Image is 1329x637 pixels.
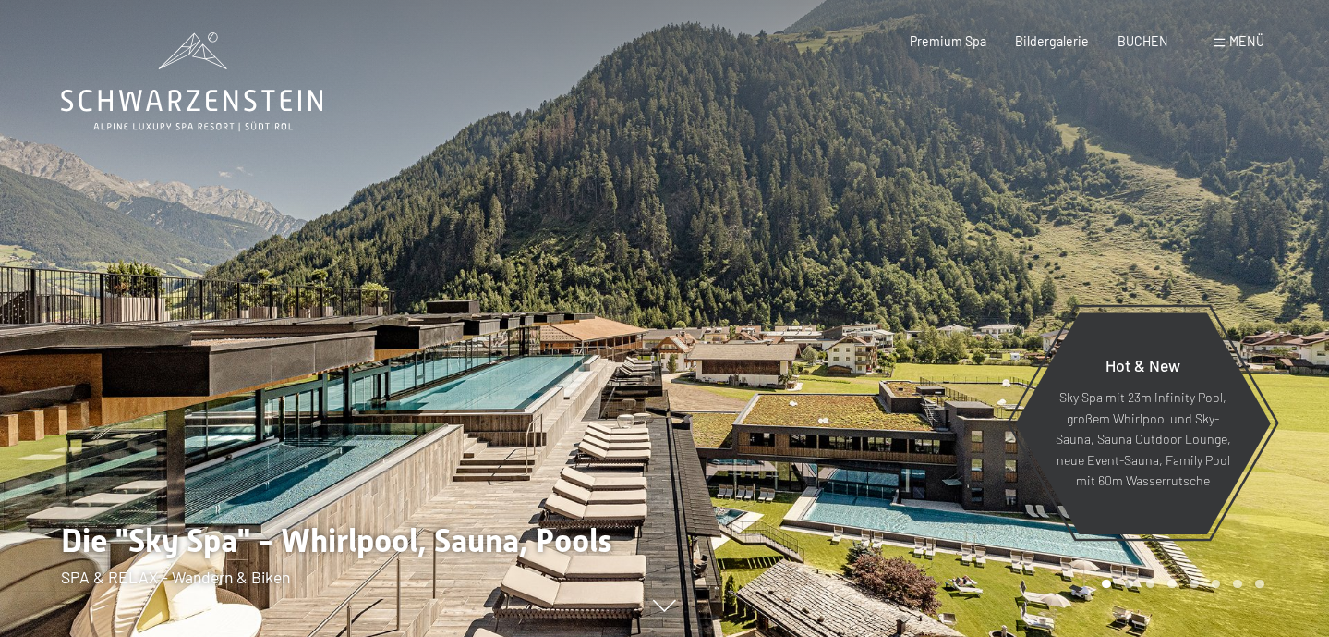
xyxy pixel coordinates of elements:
[1233,580,1242,589] div: Carousel Page 7
[1055,387,1231,492] p: Sky Spa mit 23m Infinity Pool, großem Whirlpool und Sky-Sauna, Sauna Outdoor Lounge, neue Event-S...
[1014,312,1272,535] a: Hot & New Sky Spa mit 23m Infinity Pool, großem Whirlpool und Sky-Sauna, Sauna Outdoor Lounge, ne...
[1190,580,1199,589] div: Carousel Page 5
[1102,580,1111,589] div: Carousel Page 1 (Current Slide)
[1124,580,1133,589] div: Carousel Page 2
[1212,580,1221,589] div: Carousel Page 6
[910,33,986,49] a: Premium Spa
[1146,580,1155,589] div: Carousel Page 3
[1118,33,1168,49] a: BUCHEN
[1255,580,1264,589] div: Carousel Page 8
[1095,580,1263,589] div: Carousel Pagination
[1105,355,1180,375] span: Hot & New
[1167,580,1177,589] div: Carousel Page 4
[1015,33,1089,49] a: Bildergalerie
[1229,33,1264,49] span: Menü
